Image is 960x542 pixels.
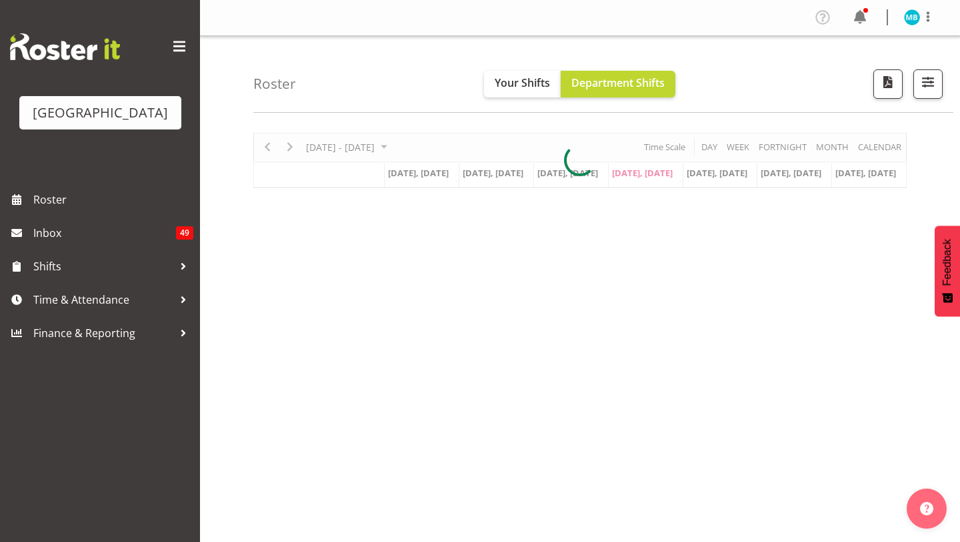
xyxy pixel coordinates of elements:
button: Feedback - Show survey [935,226,960,316]
span: Feedback [941,239,953,286]
span: Department Shifts [571,75,665,90]
span: Roster [33,190,193,210]
button: Filter Shifts [913,69,943,99]
button: Department Shifts [561,71,675,97]
span: Inbox [33,223,176,243]
span: Finance & Reporting [33,323,173,343]
img: madison-brown11454.jpg [904,9,920,25]
div: [GEOGRAPHIC_DATA] [33,103,168,123]
button: Your Shifts [484,71,561,97]
img: help-xxl-2.png [920,502,933,515]
img: Rosterit website logo [10,33,120,60]
span: Your Shifts [495,75,550,90]
span: Shifts [33,256,173,276]
button: Download a PDF of the roster according to the set date range. [873,69,903,99]
h4: Roster [253,76,296,91]
span: 49 [176,226,193,240]
span: Time & Attendance [33,290,173,310]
